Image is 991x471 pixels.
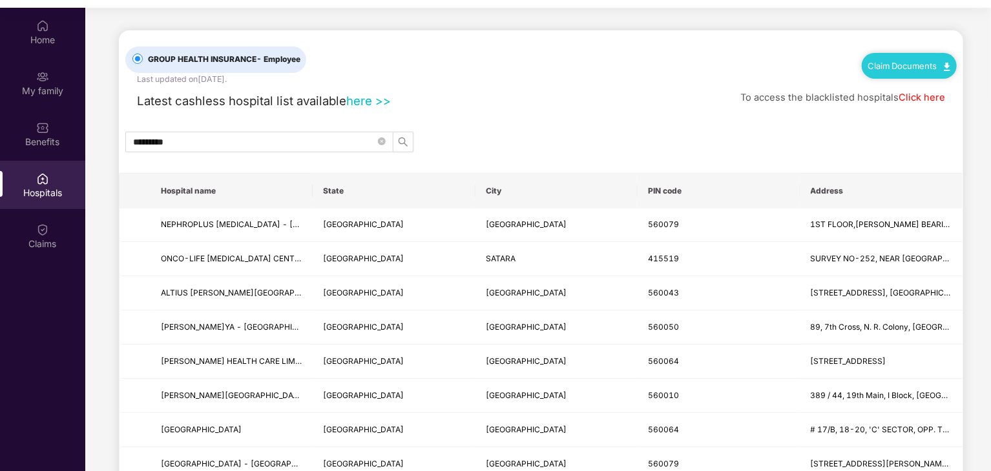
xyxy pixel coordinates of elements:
td: SATARA [475,242,638,276]
span: [STREET_ADDRESS] [811,356,886,366]
span: close-circle [378,137,386,145]
span: close-circle [378,135,386,148]
span: 560010 [648,390,679,400]
img: svg+xml;base64,PHN2ZyB3aWR0aD0iMjAiIGhlaWdodD0iMjAiIHZpZXdCb3g9IjAgMCAyMCAyMCIgZmlsbD0ibm9uZSIgeG... [36,70,49,83]
span: 560079 [648,459,679,468]
span: [GEOGRAPHIC_DATA] [323,219,404,229]
td: BANGALORE [475,379,638,413]
span: Hospital name [161,186,302,196]
span: [GEOGRAPHIC_DATA] [323,288,404,297]
td: KARNATAKA [313,345,475,379]
td: BANGALORE [475,276,638,310]
span: [GEOGRAPHIC_DATA] [486,356,567,366]
div: Last updated on [DATE] . [137,73,227,85]
span: [PERSON_NAME] HEALTH CARE LIMITED - [GEOGRAPHIC_DATA] [161,356,402,366]
td: KARNATAKA [313,208,475,243]
span: [GEOGRAPHIC_DATA] [486,288,567,297]
span: [GEOGRAPHIC_DATA] [486,219,567,229]
img: svg+xml;base64,PHN2ZyBpZD0iQmVuZWZpdHMiIHhtbG5zPSJodHRwOi8vd3d3LnczLm9yZy8yMDAwL3N2ZyIgd2lkdGg9Ij... [36,121,49,134]
span: 415519 [648,254,679,263]
span: NEPHROPLUS [MEDICAL_DATA] - [GEOGRAPHIC_DATA] - [GEOGRAPHIC_DATA] [161,219,460,229]
td: KARNATAKA [313,310,475,345]
td: KARNATAKA [313,413,475,447]
span: ONCO-LIFE [MEDICAL_DATA] CENTRE PVT LTD. - [GEOGRAPHIC_DATA] [161,254,430,263]
a: Click here [899,92,945,103]
span: To access the blacklisted hospitals [740,92,899,103]
td: NEPHROPLUS DIALYSIS CENTER - BASAVESHWARANAGAR - BANGALORE [151,208,313,243]
img: svg+xml;base64,PHN2ZyBpZD0iQ2xhaW0iIHhtbG5zPSJodHRwOi8vd3d3LnczLm9yZy8yMDAwL3N2ZyIgd2lkdGg9IjIwIi... [36,223,49,236]
td: ALTIUS SRIPADA HOSPITALS LLP - BANGALORE [151,276,313,310]
span: Latest cashless hospital list available [137,94,346,108]
td: NO 2557 HIG, 16 B CROSS, 3 RD STAGE, YELAHANKA NEW TOWN [800,345,963,379]
a: Claim Documents [868,61,950,71]
span: [GEOGRAPHIC_DATA] - [GEOGRAPHIC_DATA] [161,459,331,468]
th: Hospital name [151,174,313,208]
span: [GEOGRAPHIC_DATA] [486,425,567,434]
th: City [475,174,638,208]
a: here >> [346,94,391,108]
td: KARNATAKA [313,276,475,310]
td: APPLE HOSPITAL [151,413,313,447]
td: BANGALORE [475,208,638,243]
img: svg+xml;base64,PHN2ZyBpZD0iSG9zcGl0YWxzIiB4bWxucz0iaHR0cDovL3d3dy53My5vcmcvMjAwMC9zdmciIHdpZHRoPS... [36,172,49,185]
td: KARTHIK NETRALAYA - Bangalore [151,310,313,345]
td: SURVEY NO-252, NEAR PUNE-BANGALORE HIGHWAY [800,242,963,276]
td: 389 / 44, 19th Main, I Block, Rajajinagar - [800,379,963,413]
th: PIN code [638,174,800,208]
span: [GEOGRAPHIC_DATA] [161,425,242,434]
td: MAHARASHTRA [313,242,475,276]
span: 560064 [648,425,679,434]
span: SATARA [486,254,516,263]
td: ANANYA HOSPITAL - Bangalore [151,379,313,413]
td: BANGALORE [475,345,638,379]
td: 1ST FLOOR,PRANAV BEARING NO 331, 3RD STAGE ,4TH BLOCK WEST OF CHORD ROAD (SIDDAIAH PURANIK ROAD) ... [800,208,963,243]
span: [GEOGRAPHIC_DATA] [486,459,567,468]
td: BANGALORE [475,310,638,345]
span: [GEOGRAPHIC_DATA] [323,425,404,434]
span: Address [811,186,952,196]
span: 560043 [648,288,679,297]
span: [GEOGRAPHIC_DATA] [323,254,404,263]
span: [GEOGRAPHIC_DATA] [486,390,567,400]
img: svg+xml;base64,PHN2ZyBpZD0iSG9tZSIgeG1sbnM9Imh0dHA6Ly93d3cudzMub3JnLzIwMDAvc3ZnIiB3aWR0aD0iMjAiIG... [36,19,49,32]
td: DR AGARWALS HEALTH CARE LIMITED - BANGALORE [151,345,313,379]
button: search [393,132,413,152]
td: ONCO-LIFE CANCER CENTRE PVT LTD. - SATARA [151,242,313,276]
span: - Employee [256,54,300,64]
td: NO 511, OUTER RING ROAD, HBR LAYOUT 4TH BLOCK, 1ST STAGE, HBR LAYOUT, [800,276,963,310]
span: [PERSON_NAME][GEOGRAPHIC_DATA] - [GEOGRAPHIC_DATA] [161,390,395,400]
span: GROUP HEALTH INSURANCE [143,54,306,66]
span: 560050 [648,322,679,332]
img: svg+xml;base64,PHN2ZyB4bWxucz0iaHR0cDovL3d3dy53My5vcmcvMjAwMC9zdmciIHdpZHRoPSIxMC40IiBoZWlnaHQ9Ij... [944,63,950,71]
span: [GEOGRAPHIC_DATA] [323,322,404,332]
td: KARNATAKA [313,379,475,413]
span: [GEOGRAPHIC_DATA] [323,356,404,366]
span: search [393,137,413,147]
span: 560079 [648,219,679,229]
span: [GEOGRAPHIC_DATA] [323,390,404,400]
th: Address [800,174,963,208]
th: State [313,174,475,208]
span: ALTIUS [PERSON_NAME][GEOGRAPHIC_DATA] LLP - [GEOGRAPHIC_DATA] [161,288,441,297]
span: 560064 [648,356,679,366]
span: [PERSON_NAME]YA - [GEOGRAPHIC_DATA] [161,322,324,332]
span: [GEOGRAPHIC_DATA] [323,459,404,468]
td: 89, 7th Cross, N. R. Colony, 6th Cross, Ashoknagar - [800,310,963,345]
td: # 17/B, 18-20, 'C' SECTOR, OPP. TO RAIL WHEEL FACTORY, DODDABALLAPURA MAIN ROAD [800,413,963,447]
td: BANGALORE [475,413,638,447]
span: [GEOGRAPHIC_DATA] [486,322,567,332]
